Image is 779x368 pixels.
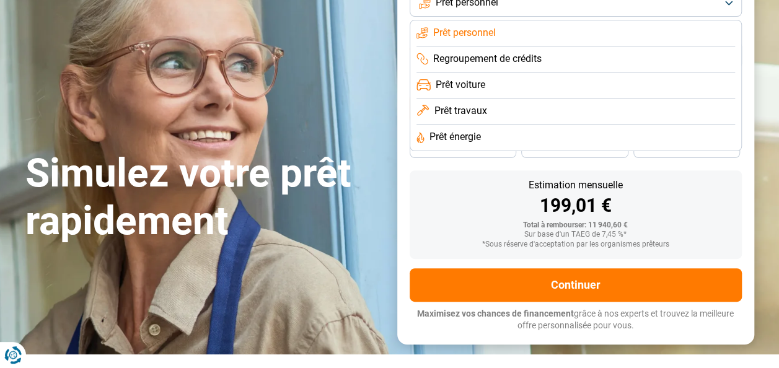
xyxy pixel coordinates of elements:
[449,145,477,152] span: 36 mois
[434,104,486,118] span: Prêt travaux
[420,240,732,249] div: *Sous réserve d'acceptation par les organismes prêteurs
[420,180,732,190] div: Estimation mensuelle
[429,130,481,144] span: Prêt énergie
[673,145,700,152] span: 24 mois
[420,196,732,215] div: 199,01 €
[433,26,496,40] span: Prêt personnel
[417,309,574,318] span: Maximisez vos chances de financement
[420,221,732,230] div: Total à rembourser: 11 940,60 €
[410,268,742,302] button: Continuer
[25,150,382,245] h1: Simulez votre prêt rapidement
[420,230,732,239] div: Sur base d'un TAEG de 7,45 %*
[561,145,588,152] span: 30 mois
[436,78,485,92] span: Prêt voiture
[410,308,742,332] p: grâce à nos experts et trouvez la meilleure offre personnalisée pour vous.
[433,52,542,66] span: Regroupement de crédits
